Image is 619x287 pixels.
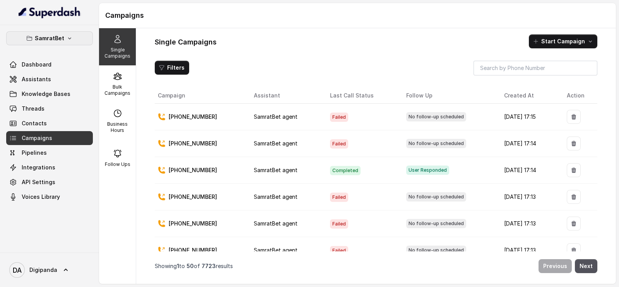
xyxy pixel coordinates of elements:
p: [PHONE_NUMBER] [169,166,217,174]
p: [PHONE_NUMBER] [169,246,217,254]
span: Failed [330,193,348,202]
a: Contacts [6,116,93,130]
button: Previous [539,259,572,273]
a: Knowledge Bases [6,87,93,101]
span: Digipanda [29,266,57,274]
span: SamratBet agent [254,167,298,173]
span: SamratBet agent [254,220,298,227]
a: Digipanda [6,259,93,281]
img: light.svg [19,6,81,19]
span: No follow-up scheduled [406,219,466,228]
a: Dashboard [6,58,93,72]
span: 1 [177,263,179,269]
p: [PHONE_NUMBER] [169,140,217,147]
h1: Single Campaigns [155,36,217,48]
td: [DATE] 17:14 [498,130,560,157]
input: Search by Phone Number [474,61,597,75]
th: Created At [498,88,560,104]
button: SamratBet [6,31,93,45]
p: Single Campaigns [102,47,133,59]
a: Pipelines [6,146,93,160]
span: Dashboard [22,61,51,68]
span: Contacts [22,120,47,127]
button: Next [575,259,597,273]
p: Follow Ups [105,161,130,167]
a: Threads [6,102,93,116]
span: No follow-up scheduled [406,246,466,255]
span: Failed [330,219,348,229]
span: SamratBet agent [254,113,298,120]
span: No follow-up scheduled [406,192,466,202]
span: 50 [186,263,194,269]
td: [DATE] 17:15 [498,104,560,130]
p: [PHONE_NUMBER] [169,220,217,227]
span: Integrations [22,164,55,171]
a: Voices Library [6,190,93,204]
p: [PHONE_NUMBER] [169,113,217,121]
th: Assistant [248,88,324,104]
span: Completed [330,166,361,175]
span: Assistants [22,75,51,83]
span: Knowledge Bases [22,90,70,98]
td: [DATE] 17:13 [498,210,560,237]
th: Follow Up [400,88,498,104]
span: User Responded [406,166,449,175]
td: [DATE] 17:13 [498,237,560,264]
span: Pipelines [22,149,47,157]
span: SamratBet agent [254,140,298,147]
span: API Settings [22,178,55,186]
span: Threads [22,105,44,113]
th: Last Call Status [324,88,400,104]
button: Start Campaign [529,34,597,48]
a: Assistants [6,72,93,86]
td: [DATE] 17:13 [498,184,560,210]
span: No follow-up scheduled [406,139,466,148]
span: SamratBet agent [254,193,298,200]
span: Failed [330,246,348,255]
a: API Settings [6,175,93,189]
a: Integrations [6,161,93,174]
span: No follow-up scheduled [406,112,466,121]
text: DA [13,266,22,274]
span: SamratBet agent [254,247,298,253]
nav: Pagination [155,255,597,278]
td: [DATE] 17:14 [498,157,560,184]
a: Campaigns [6,131,93,145]
span: 7723 [202,263,216,269]
p: Business Hours [102,121,133,133]
th: Action [561,88,597,104]
p: Showing to of results [155,262,233,270]
button: Filters [155,61,189,75]
p: SamratBet [35,34,64,43]
span: Campaigns [22,134,52,142]
p: Bulk Campaigns [102,84,133,96]
span: Failed [330,113,348,122]
p: [PHONE_NUMBER] [169,193,217,201]
span: Failed [330,139,348,149]
th: Campaign [155,88,248,104]
span: Voices Library [22,193,60,201]
h1: Campaigns [105,9,610,22]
